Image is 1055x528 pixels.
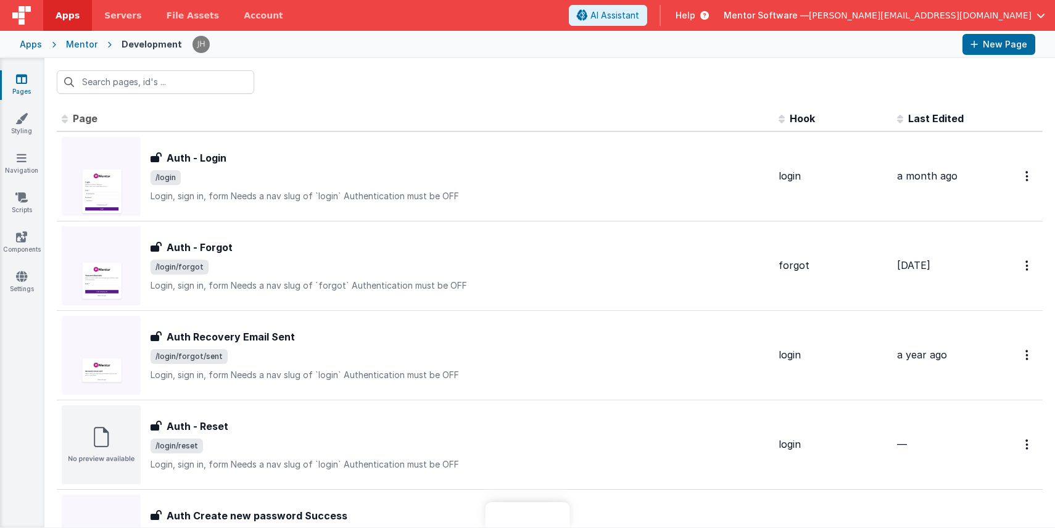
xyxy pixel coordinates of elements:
span: Apps [56,9,80,22]
span: a month ago [897,170,958,182]
p: Login, sign in, form Needs a nav slug of `login` Authentication must be OFF [151,190,769,202]
span: /login/forgot/sent [151,349,228,364]
span: Servers [104,9,141,22]
div: Mentor [66,38,97,51]
iframe: Marker.io feedback button [486,502,570,528]
button: New Page [962,34,1035,55]
h3: Auth - Forgot [167,240,233,255]
span: AI Assistant [590,9,639,22]
h3: Auth - Login [167,151,226,165]
button: AI Assistant [569,5,647,26]
div: Development [122,38,182,51]
div: forgot [779,258,887,273]
button: Options [1018,163,1038,189]
button: Options [1018,342,1038,368]
span: [PERSON_NAME][EMAIL_ADDRESS][DOMAIN_NAME] [809,9,1032,22]
span: /login/reset [151,439,203,453]
h3: Auth - Reset [167,419,228,434]
span: Help [676,9,695,22]
h3: Auth Recovery Email Sent [167,329,295,344]
p: Login, sign in, form Needs a nav slug of `login` Authentication must be OFF [151,369,769,381]
button: Mentor Software — [PERSON_NAME][EMAIL_ADDRESS][DOMAIN_NAME] [724,9,1045,22]
button: Options [1018,432,1038,457]
p: Login, sign in, form Needs a nav slug of `forgot` Authentication must be OFF [151,279,769,292]
span: [DATE] [897,259,930,271]
span: Page [73,112,97,125]
span: /login [151,170,181,185]
span: Last Edited [908,112,964,125]
div: login [779,169,887,183]
span: — [897,438,907,450]
button: Options [1018,253,1038,278]
input: Search pages, id's ... [57,70,254,94]
span: a year ago [897,349,947,361]
div: login [779,437,887,452]
div: login [779,348,887,362]
span: Hook [790,112,815,125]
span: File Assets [167,9,220,22]
span: /login/forgot [151,260,209,274]
span: Mentor Software — [724,9,809,22]
p: Login, sign in, form Needs a nav slug of `login` Authentication must be OFF [151,458,769,471]
h3: Auth Create new password Success [167,508,347,523]
div: Apps [20,38,42,51]
img: c2badad8aad3a9dfc60afe8632b41ba8 [192,36,210,53]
